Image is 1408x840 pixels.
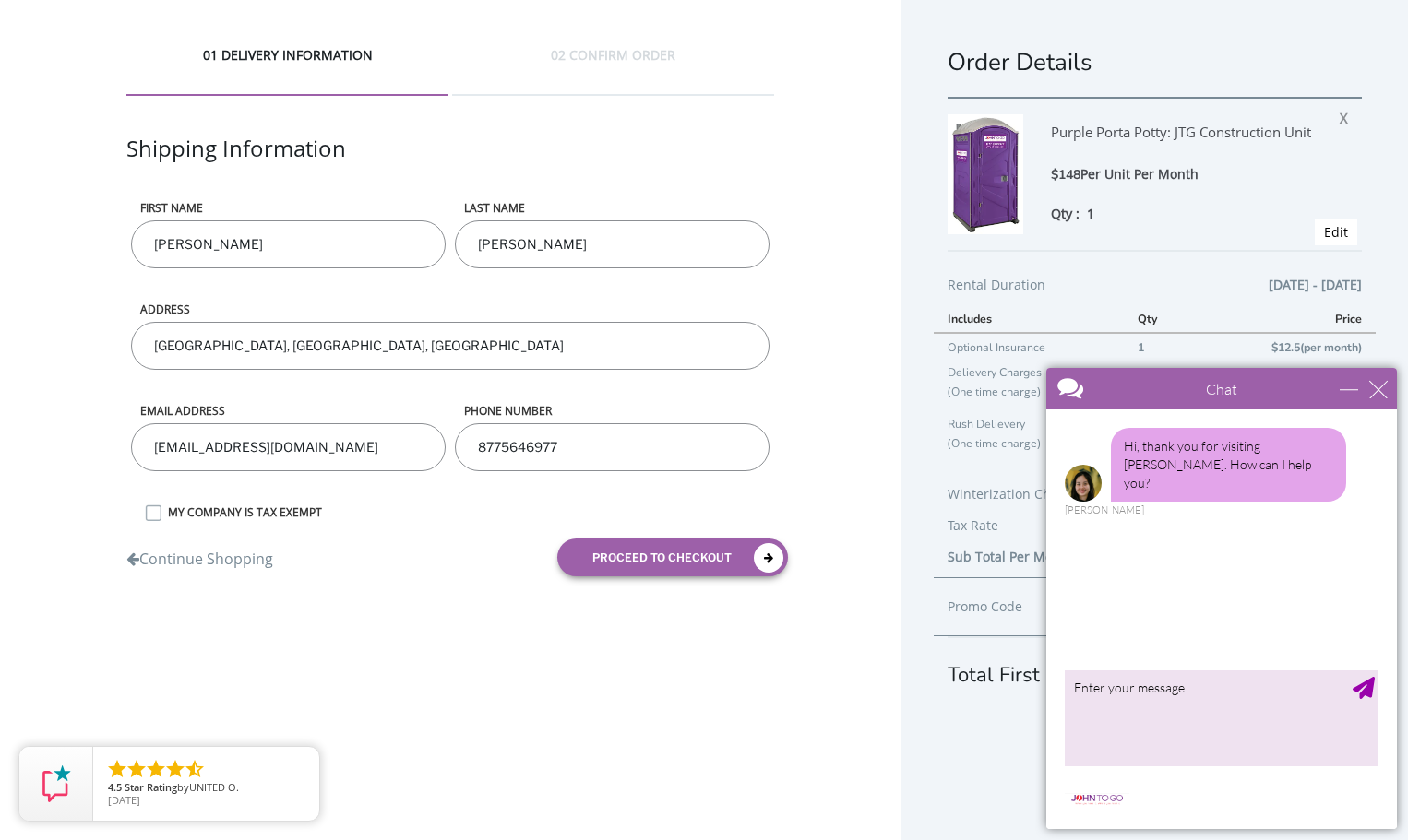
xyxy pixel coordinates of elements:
label: MY COMPANY IS TAX EXEMPT [159,504,774,520]
td: Delievery Charges [934,361,1124,412]
span: 4.5 [108,780,122,794]
span: UNITED O. [189,780,239,794]
div: 02 CONFIRM ORDER [452,46,774,96]
li:  [125,758,148,780]
label: LAST NAME [455,200,770,216]
h1: Order Details [948,46,1362,78]
li:  [145,758,167,780]
a: Continue Shopping [126,539,273,570]
p: (One time charge) [948,433,1110,453]
li:  [106,758,128,780]
div: Shipping Information [126,133,774,200]
th: Qty [1124,305,1197,333]
div: Winterization Charges [948,483,1362,515]
div: Rental Duration [948,274,1362,305]
div: Qty : [1051,204,1322,223]
th: Price [1197,305,1376,333]
td: Optional Insurance [934,333,1124,361]
span: 1 [1087,205,1094,222]
iframe: Live Chat Box [1035,357,1408,840]
span: [DATE] [108,793,140,807]
label: phone number [455,403,770,419]
label: Email address [131,403,446,419]
p: (One time charge) [948,382,1110,401]
div: Tax Rate [948,515,1362,546]
button: proceed to checkout [557,538,788,576]
td: 1 [1124,333,1197,361]
span: Star Rating [125,780,177,794]
span: X [1340,103,1357,127]
div: 01 DELIVERY INFORMATION [126,46,448,96]
div: Promo Code [948,596,1141,618]
div: Purple Porta Potty: JTG Construction Unit [1051,114,1322,164]
b: Sub Total Per Month [948,548,1074,565]
td: $12.5(per month) [1197,333,1376,361]
label: First name [131,200,446,216]
div: $148 [1051,164,1322,185]
span: by [108,782,304,795]
span: [DATE] - [DATE] [1269,274,1362,296]
span: Per Unit Per Month [1080,165,1199,183]
li:  [184,758,206,780]
div: Total First Months Payment [948,636,1362,690]
th: Includes [934,305,1124,333]
li:  [164,758,186,780]
td: Rush Delievery [934,412,1124,464]
img: Review Rating [38,765,75,802]
a: Edit [1324,223,1348,241]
